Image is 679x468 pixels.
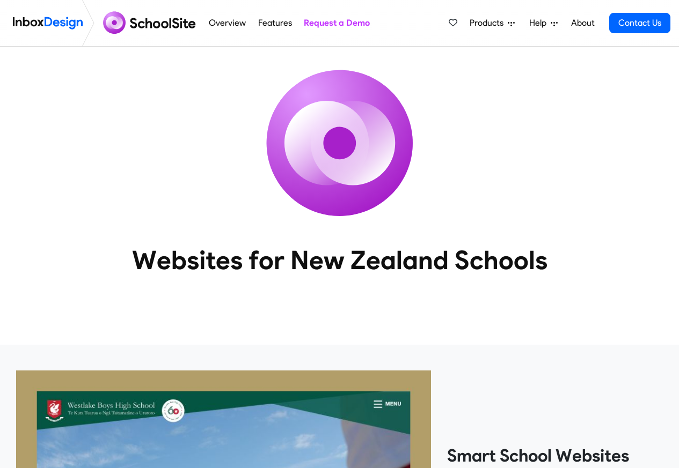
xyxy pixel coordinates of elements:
[85,244,595,276] heading: Websites for New Zealand Schools
[465,12,519,34] a: Products
[301,12,373,34] a: Request a Demo
[470,17,508,29] span: Products
[447,445,663,466] heading: Smart School Websites
[99,10,203,36] img: schoolsite logo
[255,12,295,34] a: Features
[243,47,436,240] img: icon_schoolsite.svg
[529,17,551,29] span: Help
[568,12,597,34] a: About
[609,13,670,33] a: Contact Us
[206,12,249,34] a: Overview
[525,12,562,34] a: Help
